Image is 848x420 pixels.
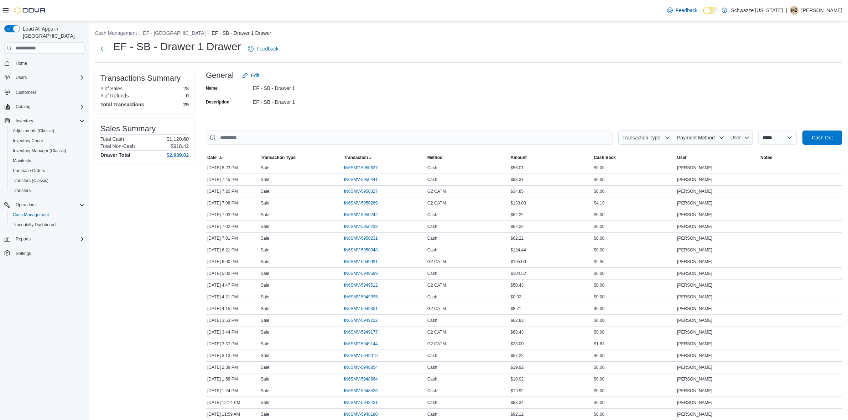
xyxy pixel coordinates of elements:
[790,6,798,15] div: Mengistu Zebulun
[14,7,46,14] img: Cova
[261,177,269,182] p: Sale
[1,116,88,126] button: Inventory
[511,388,524,394] span: $19.92
[344,353,378,358] span: IN6SMV-5949019
[206,131,613,145] input: This is a search bar. As you type, the results lower in the page will automatically filter.
[7,186,88,196] button: Transfers
[731,6,783,15] p: Schwazze [US_STATE]
[10,211,85,219] span: Cash Management
[10,166,85,175] span: Purchase Orders
[677,376,712,382] span: [PERSON_NAME]
[344,400,378,405] span: IN6SMV-5948231
[13,222,56,228] span: Traceabilty Dashboard
[592,175,676,184] div: $0.00
[206,387,259,395] div: [DATE] 1:24 PM
[730,135,741,140] span: User
[245,42,281,56] a: Feedback
[344,175,385,184] button: IN6SMV-5950441
[1,200,88,210] button: Operations
[677,177,712,182] span: [PERSON_NAME]
[13,235,33,243] button: Reports
[703,7,718,14] input: Dark Mode
[759,153,842,162] button: Notes
[344,351,385,360] button: IN6SMV-5949019
[677,365,712,370] span: [PERSON_NAME]
[1,58,88,68] button: Home
[511,200,526,206] span: $133.00
[206,175,259,184] div: [DATE] 7:45 PM
[261,188,269,194] p: Sale
[344,246,385,254] button: IN6SMV-5950048
[592,398,676,407] div: $0.00
[344,224,378,229] span: IN6SMV-5950238
[344,282,378,288] span: IN6SMV-5949512
[13,249,34,258] a: Settings
[206,269,259,278] div: [DATE] 5:00 PM
[344,235,378,241] span: IN6SMV-5950231
[261,165,269,171] p: Sale
[206,211,259,219] div: [DATE] 7:03 PM
[677,388,712,394] span: [PERSON_NAME]
[673,131,727,145] button: Payment Method
[511,235,524,241] span: $62.22
[261,376,269,382] p: Sale
[261,282,269,288] p: Sale
[427,259,446,265] span: G2 CATM
[261,155,296,160] span: Transaction Type
[344,318,378,323] span: IN6SMV-5949222
[427,318,437,323] span: Cash
[592,246,676,254] div: $0.00
[16,236,31,242] span: Reports
[261,247,269,253] p: Sale
[427,282,446,288] span: G2 CATM
[261,235,269,241] p: Sale
[511,155,527,160] span: Amount
[13,148,66,154] span: Inventory Manager (Classic)
[259,153,343,162] button: Transaction Type
[16,60,27,66] span: Home
[13,138,43,144] span: Inventory Count
[344,177,378,182] span: IN6SMV-5950441
[261,365,269,370] p: Sale
[344,165,378,171] span: IN6SMV-5950627
[677,247,712,253] span: [PERSON_NAME]
[344,410,385,419] button: IN6SMV-5948180
[677,235,712,241] span: [PERSON_NAME]
[592,269,676,278] div: $0.00
[10,211,52,219] a: Cash Management
[677,135,715,140] span: Payment Method
[7,156,88,166] button: Manifests
[7,136,88,146] button: Inventory Count
[10,220,85,229] span: Traceabilty Dashboard
[511,365,524,370] span: $19.92
[13,178,48,184] span: Transfers (Classic)
[13,117,85,125] span: Inventory
[7,166,88,176] button: Purchase Orders
[344,200,378,206] span: IN6SMV-5950269
[261,212,269,218] p: Sale
[206,85,218,91] label: Name
[13,73,30,82] button: Users
[677,353,712,358] span: [PERSON_NAME]
[760,155,772,160] span: Notes
[206,99,229,105] label: Description
[344,247,378,253] span: IN6SMV-5950048
[13,88,39,97] a: Customers
[677,200,712,206] span: [PERSON_NAME]
[677,306,712,312] span: [PERSON_NAME]
[7,146,88,156] button: Inventory Manager (Classic)
[206,234,259,243] div: [DATE] 7:01 PM
[343,153,426,162] button: Transaction #
[427,155,443,160] span: Method
[511,306,521,312] span: $8.71
[13,168,45,174] span: Purchase Orders
[786,6,787,15] p: |
[167,136,189,142] p: $1,120.60
[212,30,271,36] button: EF - SB - Drawer 1 Drawer
[16,104,30,110] span: Catalog
[427,200,446,206] span: G2 CATM
[7,176,88,186] button: Transfers (Classic)
[344,328,385,336] button: IN6SMV-5949177
[677,165,712,171] span: [PERSON_NAME]
[206,316,259,325] div: [DATE] 3:53 PM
